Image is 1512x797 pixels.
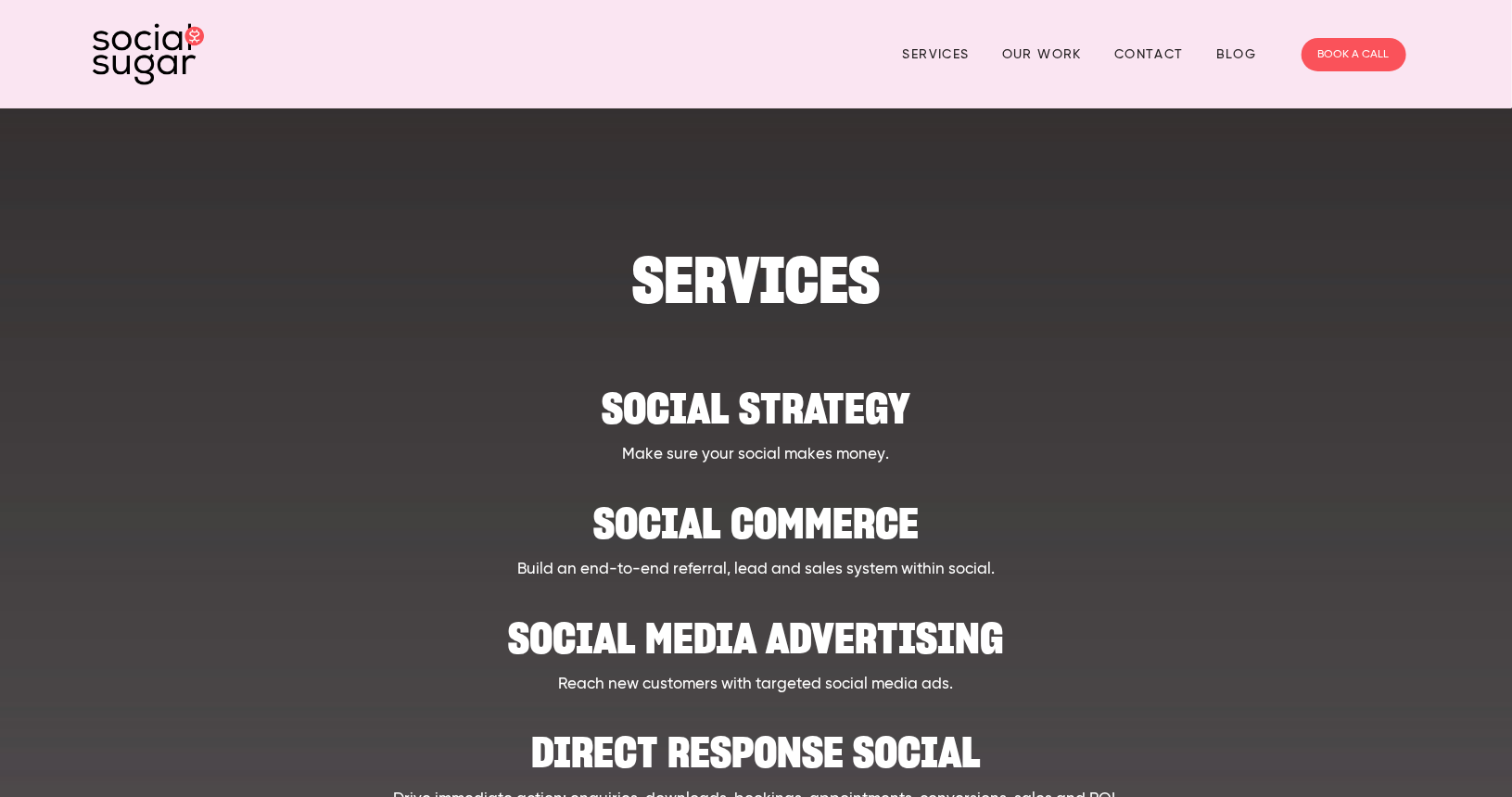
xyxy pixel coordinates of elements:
[184,673,1329,697] p: Reach new customers with targeted social media ads.
[184,371,1329,467] a: Social strategy Make sure your social makes money.
[184,558,1329,582] p: Build an end-to-end referral, lead and sales system within social.
[184,601,1329,697] a: Social Media Advertising Reach new customers with targeted social media ads.
[1216,40,1257,69] a: Blog
[184,486,1329,582] a: Social Commerce Build an end-to-end referral, lead and sales system within social.
[1114,40,1184,69] a: Contact
[1302,38,1406,71] a: BOOK A CALL
[184,371,1329,427] h2: Social strategy
[1002,40,1082,69] a: Our Work
[903,40,970,69] a: Services
[184,443,1329,467] p: Make sure your social makes money.
[184,252,1329,309] h1: SERVICES
[184,715,1329,771] h2: Direct Response Social
[93,23,204,85] img: SocialSugar
[184,601,1329,657] h2: Social Media Advertising
[184,486,1329,542] h2: Social Commerce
